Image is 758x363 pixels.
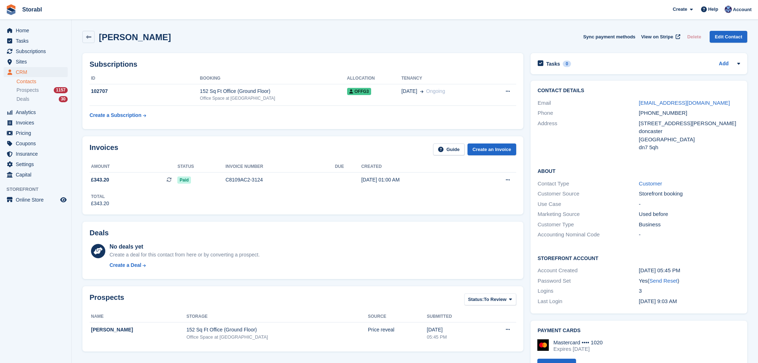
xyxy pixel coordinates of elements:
div: Create a Subscription [90,112,141,119]
a: menu [4,170,68,180]
span: Status: [468,296,484,303]
div: Create a Deal [110,261,141,269]
th: Allocation [347,73,402,84]
th: Due [335,161,361,173]
a: menu [4,128,68,138]
span: Help [708,6,718,13]
button: Sync payment methods [583,31,635,43]
div: Office Space at [GEOGRAPHIC_DATA] [186,334,368,341]
th: Name [90,311,186,322]
a: menu [4,36,68,46]
div: [STREET_ADDRESS][PERSON_NAME] [639,119,740,128]
span: Online Store [16,195,59,205]
div: 0 [563,61,571,67]
a: [EMAIL_ADDRESS][DOMAIN_NAME] [639,100,730,106]
a: menu [4,118,68,128]
a: Send Reset [649,278,677,284]
a: Create a Deal [110,261,260,269]
h2: Payment cards [538,328,740,334]
th: Created [361,161,472,173]
button: Status: To Review [464,293,516,305]
a: Contacts [16,78,68,85]
div: dn7 5qh [639,143,740,152]
h2: Tasks [546,61,560,67]
a: menu [4,159,68,169]
a: Create an Invoice [467,143,516,155]
div: Accounting Nominal Code [538,231,639,239]
th: Storage [186,311,368,322]
span: Settings [16,159,59,169]
span: Ongoing [426,88,445,94]
div: Storefront booking [639,190,740,198]
h2: Subscriptions [90,60,516,69]
h2: About [538,167,740,174]
a: Storabl [19,4,45,15]
a: menu [4,107,68,117]
div: Contact Type [538,180,639,188]
span: Deals [16,96,29,103]
h2: Storefront Account [538,254,740,261]
div: Expires [DATE] [553,346,603,352]
a: menu [4,138,68,148]
h2: Invoices [90,143,118,155]
a: Guide [433,143,465,155]
h2: Contact Details [538,88,740,94]
div: Password Set [538,277,639,285]
div: - [639,200,740,208]
span: OFFG3 [347,88,371,95]
span: View on Stripe [641,33,673,41]
img: stora-icon-8386f47178a22dfd0bd8f6a31ec36ba5ce8667c1dd55bd0f319d3a0aa187defe.svg [6,4,16,15]
div: [DATE] 05:45 PM [639,267,740,275]
div: 05:45 PM [427,334,483,341]
div: Customer Type [538,221,639,229]
div: C8109AC2-3124 [225,176,335,184]
th: Status [177,161,225,173]
span: Account [733,6,752,13]
div: Total [91,193,109,200]
div: [DATE] [427,326,483,334]
div: Customer Source [538,190,639,198]
div: £343.20 [91,200,109,207]
span: Subscriptions [16,46,59,56]
div: Marketing Source [538,210,639,218]
a: Edit Contact [710,31,747,43]
th: Amount [90,161,177,173]
span: Coupons [16,138,59,148]
div: [PHONE_NUMBER] [639,109,740,117]
th: ID [90,73,200,84]
span: £343.20 [91,176,109,184]
span: Sites [16,57,59,67]
span: Prospects [16,87,39,94]
div: No deals yet [110,242,260,251]
a: Deals 30 [16,95,68,103]
div: 152 Sq Ft Office (Ground Floor) [200,88,347,95]
th: Submitted [427,311,483,322]
span: Tasks [16,36,59,46]
a: View on Stripe [638,31,682,43]
div: Price reveal [368,326,427,334]
th: Source [368,311,427,322]
h2: Prospects [90,293,124,307]
div: [PERSON_NAME] [91,326,186,334]
div: Business [639,221,740,229]
a: menu [4,149,68,159]
a: Prospects 1157 [16,86,68,94]
a: menu [4,25,68,36]
div: Mastercard •••• 1020 [553,339,603,346]
th: Tenancy [401,73,486,84]
span: Storefront [6,186,71,193]
span: Paid [177,176,191,184]
div: Yes [639,277,740,285]
div: Used before [639,210,740,218]
a: menu [4,67,68,77]
span: Create [673,6,687,13]
div: doncaster [639,127,740,136]
span: Invoices [16,118,59,128]
div: Create a deal for this contact from here or by converting a prospect. [110,251,260,259]
span: Analytics [16,107,59,117]
img: Mastercard Logo [537,339,549,351]
div: 102707 [90,88,200,95]
div: [DATE] 01:00 AM [361,176,472,184]
div: 30 [59,96,68,102]
span: To Review [484,296,507,303]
